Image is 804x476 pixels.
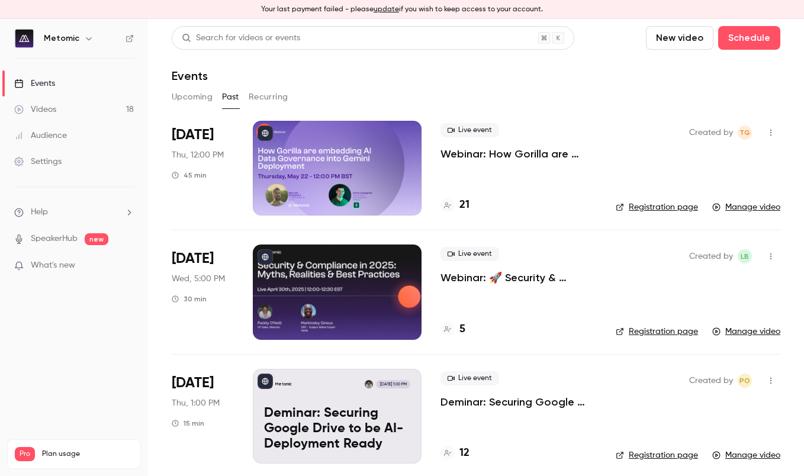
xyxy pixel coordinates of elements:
[459,321,465,337] h4: 5
[42,449,133,459] span: Plan usage
[440,321,465,337] a: 5
[738,249,752,263] span: Lynn Brantley
[646,26,713,50] button: New video
[739,126,750,140] span: TG
[712,449,780,461] a: Manage video
[14,206,134,218] li: help-dropdown-opener
[616,449,698,461] a: Registration page
[14,104,56,115] div: Videos
[222,88,239,107] button: Past
[440,147,597,161] a: Webinar: How Gorilla are embedding AI Data Governance into Gemini Deployment?
[440,123,499,137] span: Live event
[440,445,469,461] a: 12
[741,249,749,263] span: LB
[249,88,288,107] button: Recurring
[31,259,75,272] span: What's new
[616,326,698,337] a: Registration page
[689,374,733,388] span: Created by
[459,197,469,213] h4: 21
[689,249,733,263] span: Created by
[374,4,399,15] button: update
[172,374,214,393] span: [DATE]
[14,78,55,89] div: Events
[253,369,422,464] a: Deminar: Securing Google Drive to be AI-Deployment ReadyMetomicPaddy O'Neill[DATE] 1:00 PMDeminar...
[459,445,469,461] h4: 12
[172,419,204,428] div: 15 min
[172,126,214,144] span: [DATE]
[738,374,752,388] span: Paddy O'Neill
[172,294,207,304] div: 30 min
[31,206,48,218] span: Help
[275,381,292,387] p: Metomic
[15,29,34,48] img: Metomic
[261,4,543,15] p: Your last payment failed - please if you wish to keep access to your account.
[365,380,373,388] img: Paddy O'Neill
[172,369,234,464] div: Apr 17 Thu, 1:00 PM (Europe/London)
[712,326,780,337] a: Manage video
[172,88,213,107] button: Upcoming
[376,380,410,388] span: [DATE] 1:00 PM
[718,26,780,50] button: Schedule
[44,33,79,44] h6: Metomic
[14,156,62,168] div: Settings
[172,249,214,268] span: [DATE]
[172,245,234,339] div: Apr 30 Wed, 5:00 PM (Europe/London)
[738,126,752,140] span: Taran Grewal
[172,69,208,83] h1: Events
[440,197,469,213] a: 21
[172,397,220,409] span: Thu, 1:00 PM
[14,130,67,141] div: Audience
[689,126,733,140] span: Created by
[172,149,224,161] span: Thu, 12:00 PM
[182,32,300,44] div: Search for videos or events
[85,233,108,245] span: new
[440,271,597,285] a: Webinar: 🚀 Security & Compliance in [DATE]: Myths, Realities & Best Practices 🚀
[264,406,410,452] p: Deminar: Securing Google Drive to be AI-Deployment Ready
[739,374,750,388] span: PO
[31,233,78,245] a: SpeakerHub
[172,171,207,180] div: 45 min
[120,260,134,271] iframe: Noticeable Trigger
[616,201,698,213] a: Registration page
[712,201,780,213] a: Manage video
[440,371,499,385] span: Live event
[172,273,225,285] span: Wed, 5:00 PM
[440,395,597,409] a: Deminar: Securing Google Drive to be AI-Deployment Ready
[440,247,499,261] span: Live event
[15,447,35,461] span: Pro
[172,121,234,216] div: May 22 Thu, 12:00 PM (Europe/London)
